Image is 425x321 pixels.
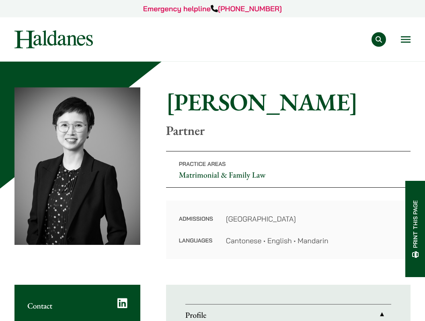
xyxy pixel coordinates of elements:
[226,235,398,246] dd: Cantonese • English • Mandarin
[166,123,411,138] p: Partner
[166,87,411,116] h1: [PERSON_NAME]
[179,235,213,246] dt: Languages
[401,36,411,43] button: Open menu
[14,30,93,48] img: Logo of Haldanes
[143,4,282,13] a: Emergency helpline[PHONE_NUMBER]
[117,298,127,309] a: LinkedIn
[179,170,266,180] a: Matrimonial & Family Law
[372,32,386,47] button: Search
[179,213,213,235] dt: Admissions
[226,213,398,224] dd: [GEOGRAPHIC_DATA]
[179,160,226,168] span: Practice Areas
[27,301,127,311] h2: Contact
